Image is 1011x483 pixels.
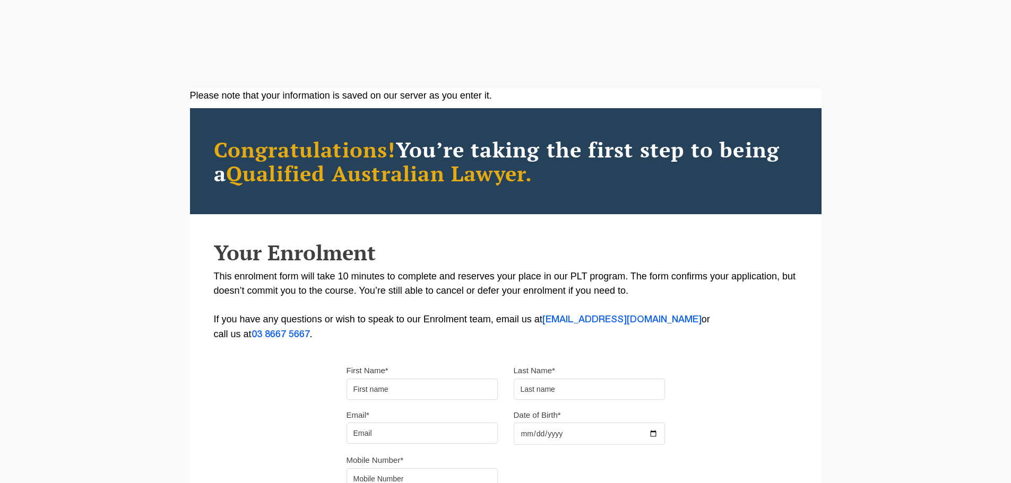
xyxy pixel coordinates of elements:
input: First name [347,379,498,400]
input: Email [347,423,498,444]
h2: Your Enrolment [214,241,798,264]
h2: You’re taking the first step to being a [214,137,798,185]
label: Email* [347,410,369,420]
label: First Name* [347,365,388,376]
span: Qualified Australian Lawyer. [226,159,533,187]
p: This enrolment form will take 10 minutes to complete and reserves your place in our PLT program. ... [214,269,798,342]
a: 03 8667 5667 [252,330,310,339]
input: Last name [514,379,665,400]
span: Congratulations! [214,135,396,163]
label: Last Name* [514,365,555,376]
label: Date of Birth* [514,410,561,420]
div: Please note that your information is saved on our server as you enter it. [190,89,822,103]
label: Mobile Number* [347,455,404,466]
a: [EMAIL_ADDRESS][DOMAIN_NAME] [542,315,702,324]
